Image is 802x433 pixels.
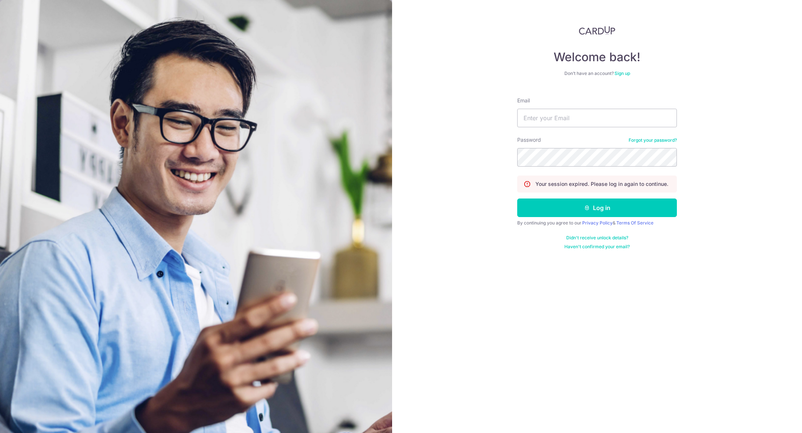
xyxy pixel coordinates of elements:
[616,220,653,226] a: Terms Of Service
[517,109,677,127] input: Enter your Email
[517,136,541,144] label: Password
[517,220,677,226] div: By continuing you agree to our &
[517,70,677,76] div: Don’t have an account?
[517,199,677,217] button: Log in
[614,70,630,76] a: Sign up
[517,50,677,65] h4: Welcome back!
[517,97,530,104] label: Email
[579,26,615,35] img: CardUp Logo
[629,137,677,143] a: Forgot your password?
[535,180,668,188] p: Your session expired. Please log in again to continue.
[582,220,613,226] a: Privacy Policy
[566,235,628,241] a: Didn't receive unlock details?
[564,244,630,250] a: Haven't confirmed your email?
